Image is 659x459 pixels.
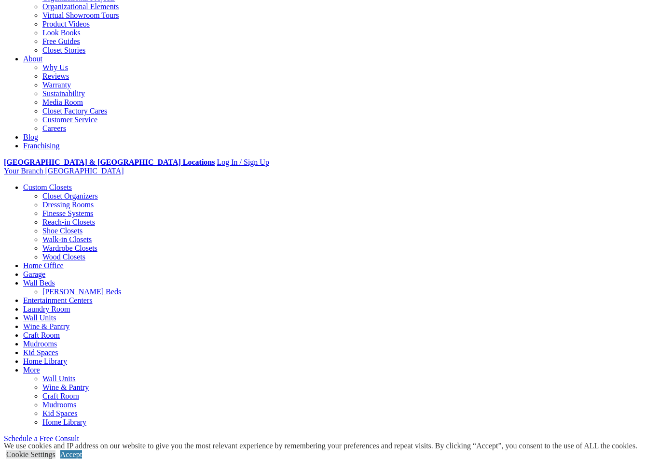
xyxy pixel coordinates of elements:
a: Warranty [42,81,71,89]
a: Closet Factory Cares [42,107,107,115]
a: Log In / Sign Up [217,158,269,166]
a: Wall Beds [23,279,55,287]
a: Home Library [42,418,86,426]
a: Why Us [42,63,68,72]
a: About [23,55,42,63]
a: Sustainability [42,89,85,98]
a: Custom Closets [23,183,72,191]
a: Product Videos [42,20,90,28]
a: [GEOGRAPHIC_DATA] & [GEOGRAPHIC_DATA] Locations [4,158,215,166]
a: Mudrooms [42,401,76,409]
a: Home Office [23,261,64,270]
a: Wardrobe Closets [42,244,97,252]
span: [GEOGRAPHIC_DATA] [45,167,124,175]
a: Closet Organizers [42,192,98,200]
a: Laundry Room [23,305,70,313]
a: Cookie Settings [6,450,55,459]
a: Closet Stories [42,46,85,54]
a: Wood Closets [42,253,85,261]
a: Wine & Pantry [23,322,69,330]
a: Your Branch [GEOGRAPHIC_DATA] [4,167,124,175]
a: Media Room [42,98,83,106]
a: Shoe Closets [42,227,82,235]
a: Mudrooms [23,340,57,348]
a: Finesse Systems [42,209,93,217]
a: Organizational Elements [42,2,119,11]
a: Customer Service [42,115,97,124]
a: Wall Units [23,314,56,322]
a: Wine & Pantry [42,383,89,391]
a: Wall Units [42,374,75,383]
div: We use cookies and IP address on our website to give you the most relevant experience by remember... [4,442,637,450]
a: Blog [23,133,38,141]
a: Garage [23,270,45,278]
a: More menu text will display only on big screen [23,366,40,374]
span: Your Branch [4,167,43,175]
a: Free Guides [42,37,80,45]
a: Walk-in Closets [42,235,92,244]
a: Virtual Showroom Tours [42,11,119,19]
a: Accept [60,450,82,459]
a: [PERSON_NAME] Beds [42,287,121,296]
a: Schedule a Free Consult (opens a dropdown menu) [4,434,79,443]
a: Kid Spaces [42,409,77,417]
a: Look Books [42,29,81,37]
a: Craft Room [42,392,79,400]
a: Kid Spaces [23,348,58,357]
a: Reviews [42,72,69,80]
a: Dressing Rooms [42,201,94,209]
a: Home Library [23,357,67,365]
a: Craft Room [23,331,60,339]
a: Careers [42,124,66,132]
a: Reach-in Closets [42,218,95,226]
a: Franchising [23,142,60,150]
a: Entertainment Centers [23,296,93,304]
